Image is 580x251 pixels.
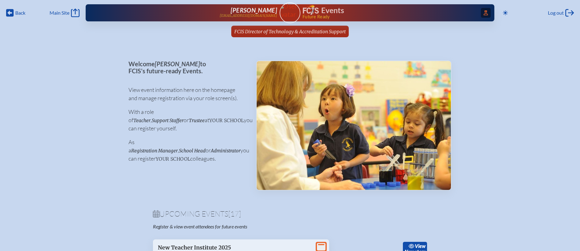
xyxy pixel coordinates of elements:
span: Teacher [133,118,151,123]
span: Trustee [189,118,205,123]
img: User Avatar [277,2,303,18]
span: Back [15,10,25,16]
span: Administrator [211,148,240,154]
span: [PERSON_NAME] [231,6,277,14]
span: Support Staffer [152,118,184,123]
a: FCIS Director of Technology & Accreditation Support [232,26,348,37]
span: FCIS Director of Technology & Accreditation Support [234,29,346,35]
span: Registration Manager [131,148,178,154]
span: Future Ready [303,15,475,19]
a: [PERSON_NAME][EMAIL_ADDRESS][DOMAIN_NAME] [105,7,277,19]
img: Events [257,61,451,190]
span: your school [156,156,190,162]
span: [17] [228,209,241,218]
div: FCIS Events — Future ready [303,5,475,19]
span: New Teacher Institute 2025 [158,244,231,251]
p: [EMAIL_ADDRESS][DOMAIN_NAME] [220,14,277,18]
p: With a role of , or at you can register yourself. [128,108,246,133]
span: Log out [548,10,564,16]
p: View event information here on the homepage and manage registration via your role screen(s). [128,86,246,102]
span: view [415,243,426,249]
a: User Avatar [280,2,300,23]
span: [PERSON_NAME] [155,60,200,67]
a: Main Site [50,9,80,17]
span: Main Site [50,10,69,16]
p: Welcome to FCIS’s future-ready Events. [128,60,246,74]
h1: Upcoming Events [153,210,427,217]
p: Register & view event attendees for future events [153,224,314,230]
span: School Head [179,148,206,154]
p: As a , or you can register colleagues. [128,138,246,163]
span: your school [209,118,244,123]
